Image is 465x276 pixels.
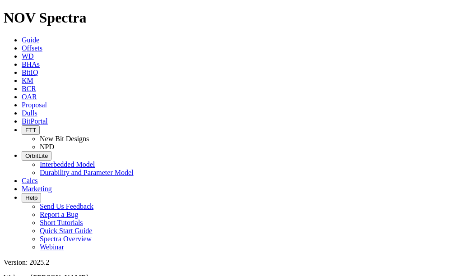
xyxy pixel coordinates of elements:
a: Quick Start Guide [40,227,92,235]
a: Marketing [22,185,52,193]
a: Spectra Overview [40,235,92,243]
a: Calcs [22,177,38,184]
a: Durability and Parameter Model [40,169,134,176]
a: OAR [22,93,37,101]
h1: NOV Spectra [4,9,461,26]
a: NPD [40,143,54,151]
div: Version: 2025.2 [4,258,461,267]
button: OrbitLite [22,151,51,161]
a: Send Us Feedback [40,202,93,210]
a: Offsets [22,44,42,52]
span: FTT [25,127,36,133]
span: OrbitLite [25,152,48,159]
a: BHAs [22,60,40,68]
a: WD [22,52,34,60]
a: Webinar [40,243,64,251]
a: Interbedded Model [40,161,95,168]
button: Help [22,193,41,202]
a: BCR [22,85,36,92]
a: KM [22,77,33,84]
a: Dulls [22,109,37,117]
a: Proposal [22,101,47,109]
a: Guide [22,36,39,44]
button: FTT [22,125,40,135]
a: BitPortal [22,117,48,125]
span: Help [25,194,37,201]
a: Short Tutorials [40,219,83,226]
a: BitIQ [22,69,38,76]
a: Report a Bug [40,211,78,218]
a: New Bit Designs [40,135,89,143]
